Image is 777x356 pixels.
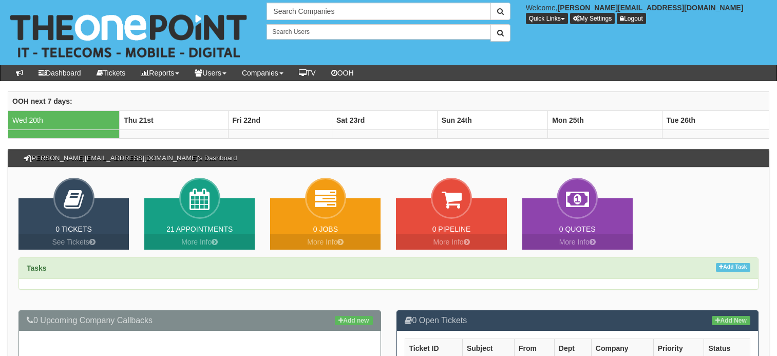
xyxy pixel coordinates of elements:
a: TV [291,65,324,81]
th: OOH next 7 days: [8,92,769,111]
h3: 0 Upcoming Company Callbacks [27,316,373,325]
a: More Info [270,234,381,250]
td: Wed 20th [8,111,120,130]
a: 0 Tickets [55,225,92,233]
a: Add new [335,316,372,325]
th: Mon 25th [548,111,662,130]
input: Search Users [267,24,490,40]
a: Add New [712,316,750,325]
a: 0 Pipeline [432,225,471,233]
a: Tickets [89,65,134,81]
a: 21 Appointments [166,225,233,233]
a: 0 Quotes [559,225,596,233]
b: [PERSON_NAME][EMAIL_ADDRESS][DOMAIN_NAME] [558,4,744,12]
a: See Tickets [18,234,129,250]
h3: [PERSON_NAME][EMAIL_ADDRESS][DOMAIN_NAME]'s Dashboard [18,149,242,167]
button: Quick Links [526,13,568,24]
div: Welcome, [518,3,777,24]
a: OOH [324,65,362,81]
th: Tue 26th [662,111,769,130]
a: 0 Jobs [313,225,338,233]
th: Thu 21st [120,111,228,130]
a: Logout [617,13,646,24]
a: Add Task [716,263,750,272]
a: More Info [396,234,506,250]
a: My Settings [570,13,615,24]
a: More Info [522,234,633,250]
a: More Info [144,234,255,250]
a: Users [187,65,234,81]
th: Sat 23rd [332,111,438,130]
h3: 0 Open Tickets [405,316,751,325]
a: Companies [234,65,291,81]
a: Dashboard [31,65,89,81]
a: Reports [133,65,187,81]
input: Search Companies [267,3,490,20]
strong: Tasks [27,264,47,272]
th: Fri 22nd [228,111,332,130]
th: Sun 24th [437,111,548,130]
